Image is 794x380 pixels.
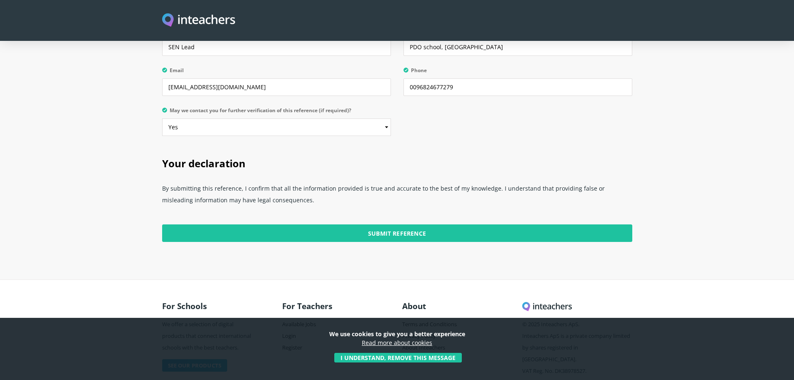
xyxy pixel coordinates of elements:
a: Visit this site's homepage [162,13,235,28]
label: Email [162,68,391,78]
h3: For Teachers [282,297,392,315]
span: Your declaration [162,156,245,170]
button: I understand, remove this message [334,353,462,362]
strong: We use cookies to give you a better experience [329,330,465,338]
label: May we contact you for further verification of this reference (if required)? [162,108,391,118]
p: We offer a selection of digital products that connect international schools with the best teachers. [162,315,255,356]
h3: About [402,297,512,315]
h3: Inteachers [522,297,632,315]
label: Phone [403,68,632,78]
h3: For Schools [162,297,255,315]
input: Submit Reference [162,224,632,242]
a: Read more about cookies [362,339,432,347]
p: © 2025 Inteachers ApS. Inteachers ApS is a private company limited by shares registered in [GEOGR... [522,315,632,379]
img: Inteachers [162,13,235,28]
p: By submitting this reference, I confirm that all the information provided is true and accurate to... [162,179,632,214]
